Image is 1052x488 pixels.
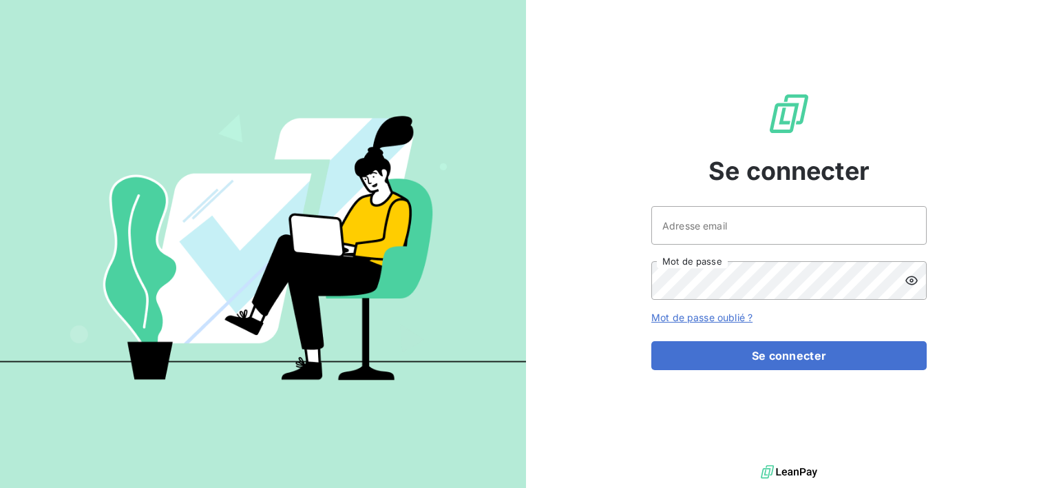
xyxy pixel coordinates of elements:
[708,152,870,190] span: Se connecter
[767,92,811,136] img: Logo LeanPay
[651,312,753,323] a: Mot de passe oublié ?
[651,206,927,245] input: placeholder
[651,341,927,370] button: Se connecter
[761,462,817,482] img: logo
